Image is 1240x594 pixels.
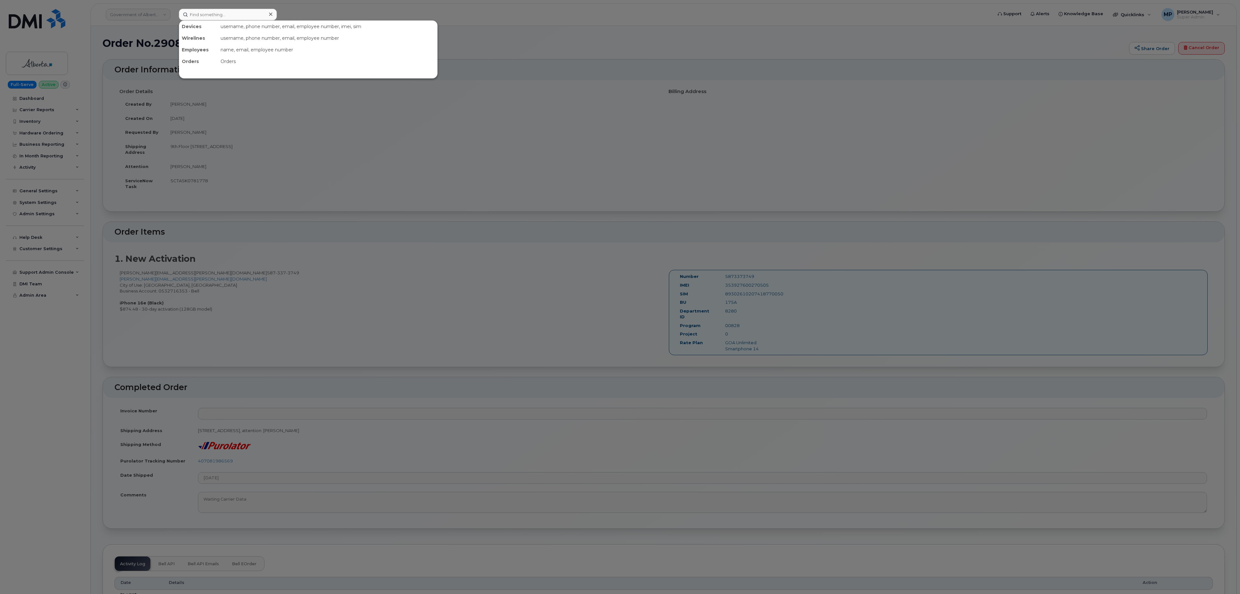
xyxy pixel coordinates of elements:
[218,32,437,44] div: username, phone number, email, employee number
[179,44,218,56] div: Employees
[218,44,437,56] div: name, email, employee number
[179,56,218,67] div: Orders
[179,21,218,32] div: Devices
[218,56,437,67] div: Orders
[179,32,218,44] div: Wirelines
[218,21,437,32] div: username, phone number, email, employee number, imei, sim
